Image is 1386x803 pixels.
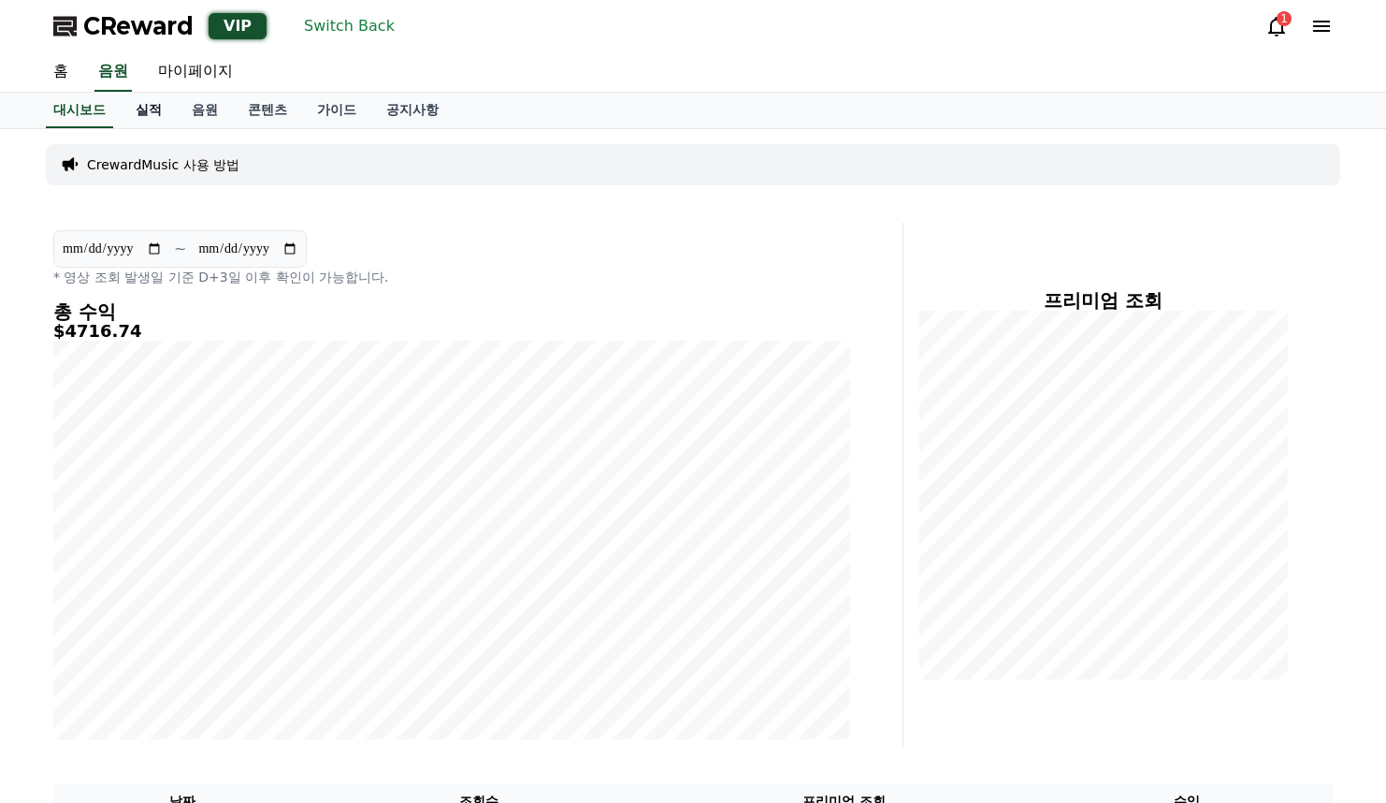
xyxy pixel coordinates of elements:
[143,52,248,92] a: 마이페이지
[918,290,1288,311] h4: 프리미엄 조회
[83,11,194,41] span: CReward
[46,93,113,128] a: 대시보드
[38,52,83,92] a: 홈
[302,93,371,128] a: 가이드
[53,322,850,341] h5: $4716.74
[296,11,402,41] button: Switch Back
[87,155,239,174] a: CrewardMusic 사용 방법
[53,268,850,286] p: * 영상 조회 발생일 기준 D+3일 이후 확인이 가능합니다.
[1277,11,1292,26] div: 1
[174,238,186,260] p: ~
[233,93,302,128] a: 콘텐츠
[371,93,454,128] a: 공지사항
[94,52,132,92] a: 음원
[1265,15,1288,37] a: 1
[177,93,233,128] a: 음원
[53,11,194,41] a: CReward
[209,13,267,39] div: VIP
[121,93,177,128] a: 실적
[53,301,850,322] h4: 총 수익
